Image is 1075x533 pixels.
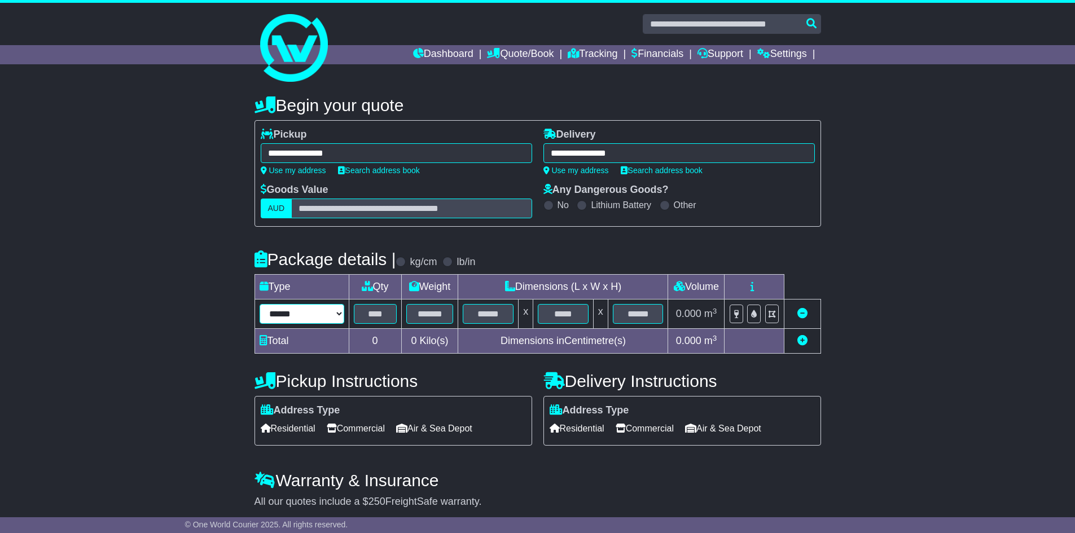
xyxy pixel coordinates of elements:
label: No [558,200,569,210]
div: All our quotes include a $ FreightSafe warranty. [255,496,821,508]
span: Residential [550,420,604,437]
a: Settings [757,45,807,64]
sup: 3 [713,334,717,342]
td: Weight [401,275,458,299]
label: Pickup [261,129,307,141]
span: Residential [261,420,315,437]
a: Quote/Book [487,45,554,64]
h4: Warranty & Insurance [255,471,821,490]
a: Search address book [337,166,420,175]
label: lb/in [457,256,475,268]
label: Goods Value [261,184,328,196]
label: Other [674,200,696,210]
span: 0.000 [676,308,701,319]
h4: Begin your quote [255,96,821,114]
label: Lithium Battery [591,200,651,210]
a: Search address book [620,166,703,175]
td: x [593,299,608,329]
a: Dashboard [413,45,473,64]
label: Address Type [550,404,629,417]
span: 0.000 [676,335,701,346]
h4: Package details | [255,250,396,268]
td: Dimensions (L x W x H) [458,275,668,299]
label: kg/cm [410,256,437,268]
span: 250 [368,496,385,507]
a: Add new item [797,335,808,346]
span: m [704,308,717,319]
span: Commercial [616,420,674,437]
label: AUD [261,199,292,218]
span: Air & Sea Depot [685,420,761,437]
td: Type [255,275,349,299]
td: Dimensions in Centimetre(s) [458,329,668,354]
td: x [519,299,533,329]
span: © One World Courier 2025. All rights reserved. [185,520,348,529]
td: Volume [668,275,725,299]
h4: Pickup Instructions [255,372,532,390]
sup: 3 [713,307,717,315]
a: Remove this item [797,308,808,319]
h4: Delivery Instructions [543,372,821,390]
a: Tracking [568,45,617,64]
span: 0 [411,335,416,346]
td: Total [255,329,349,354]
a: Use my address [543,166,609,175]
span: Commercial [327,420,385,437]
label: Address Type [261,404,340,417]
a: Use my address [261,166,326,175]
label: Any Dangerous Goods? [543,184,669,196]
td: Kilo(s) [401,329,458,354]
td: 0 [349,329,401,354]
a: Support [697,45,743,64]
label: Delivery [543,129,596,141]
a: Financials [631,45,683,64]
span: m [704,335,717,346]
span: Air & Sea Depot [396,420,472,437]
td: Qty [349,275,401,299]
